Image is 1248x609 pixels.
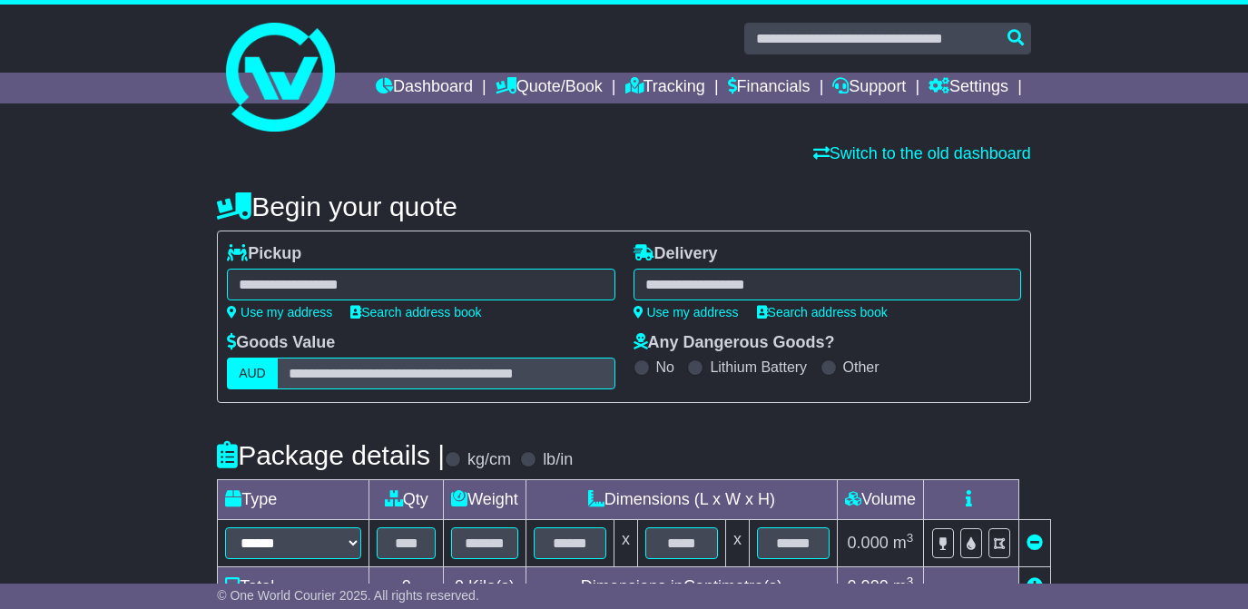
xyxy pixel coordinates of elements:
label: No [656,359,674,376]
td: Kilo(s) [444,567,526,607]
a: Use my address [227,305,332,319]
td: Qty [369,480,444,520]
td: x [725,520,749,567]
label: Goods Value [227,333,335,353]
h4: Begin your quote [217,192,1031,221]
a: Financials [728,73,811,103]
a: Support [832,73,906,103]
label: Other [843,359,879,376]
td: Weight [444,480,526,520]
label: kg/cm [467,450,511,470]
a: Switch to the old dashboard [813,144,1031,162]
td: 0 [369,567,444,607]
span: m [893,534,914,552]
td: x [614,520,637,567]
a: Tracking [625,73,705,103]
td: Type [218,480,369,520]
label: Any Dangerous Goods? [634,333,835,353]
a: Dashboard [376,73,473,103]
label: Delivery [634,244,718,264]
span: m [893,577,914,595]
a: Settings [929,73,1008,103]
a: Search address book [350,305,481,319]
span: © One World Courier 2025. All rights reserved. [217,588,479,603]
label: Lithium Battery [710,359,807,376]
span: 0.000 [848,577,889,595]
a: Search address book [757,305,888,319]
label: AUD [227,358,278,389]
sup: 3 [907,531,914,545]
a: Add new item [1027,577,1043,595]
td: Total [218,567,369,607]
a: Use my address [634,305,739,319]
td: Dimensions in Centimetre(s) [526,567,837,607]
td: Dimensions (L x W x H) [526,480,837,520]
label: Pickup [227,244,301,264]
a: Quote/Book [496,73,603,103]
h4: Package details | [217,440,445,470]
label: lb/in [543,450,573,470]
span: 0 [455,577,464,595]
span: 0.000 [848,534,889,552]
a: Remove this item [1027,534,1043,552]
sup: 3 [907,575,914,588]
td: Volume [837,480,923,520]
